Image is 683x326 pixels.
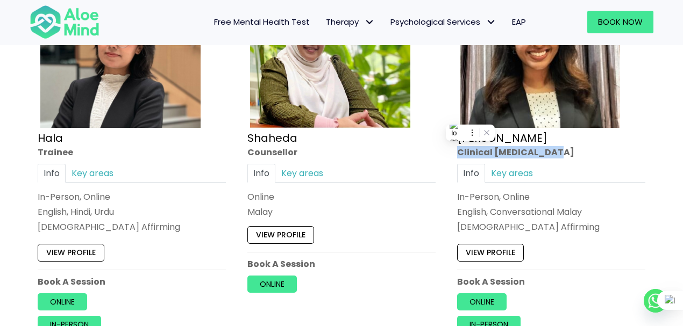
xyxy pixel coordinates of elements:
a: Online [247,276,297,293]
a: Info [247,164,275,183]
div: Online [247,191,436,203]
div: [DEMOGRAPHIC_DATA] Affirming [457,221,645,234]
p: Malay [247,206,436,218]
a: EAP [504,11,534,33]
div: Clinical [MEDICAL_DATA] [457,146,645,158]
p: Book A Session [247,258,436,270]
a: Book Now [587,11,653,33]
a: Info [457,164,485,183]
nav: Menu [113,11,534,33]
a: View profile [457,244,524,262]
span: Psychological Services: submenu [483,15,499,30]
a: Shaheda [247,131,297,146]
a: View profile [247,227,314,244]
span: Psychological Services [390,16,496,27]
a: TherapyTherapy: submenu [318,11,382,33]
p: English, Conversational Malay [457,206,645,218]
span: Free Mental Health Test [214,16,310,27]
a: Online [38,293,87,310]
a: Online [457,293,507,310]
span: Book Now [598,16,643,27]
p: English, Hindi, Urdu [38,206,226,218]
span: EAP [512,16,526,27]
a: Key areas [485,164,539,183]
span: Therapy [326,16,374,27]
a: [PERSON_NAME] [457,131,547,146]
div: Counsellor [247,146,436,158]
div: In-Person, Online [457,191,645,203]
a: Free Mental Health Test [206,11,318,33]
p: Book A Session [457,276,645,288]
a: Key areas [275,164,329,183]
a: View profile [38,244,104,262]
a: Psychological ServicesPsychological Services: submenu [382,11,504,33]
img: Aloe mind Logo [30,4,99,40]
a: Hala [38,131,63,146]
span: Therapy: submenu [361,15,377,30]
a: Info [38,164,66,183]
div: Trainee [38,146,226,158]
a: Key areas [66,164,119,183]
div: In-Person, Online [38,191,226,203]
div: [DEMOGRAPHIC_DATA] Affirming [38,221,226,234]
p: Book A Session [38,276,226,288]
a: Whatsapp [644,289,667,313]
